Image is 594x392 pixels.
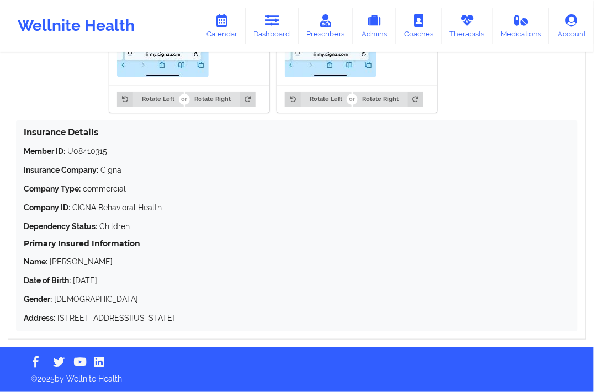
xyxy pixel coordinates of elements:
[285,92,351,107] button: Rotate Left
[117,92,183,107] button: Rotate Left
[24,221,570,232] p: Children
[24,239,570,248] h5: Primary Insured Information
[23,365,571,384] p: © 2025 by Wellnite Health
[24,275,570,286] p: [DATE]
[353,92,423,107] button: Rotate Right
[24,202,570,213] p: CIGNA Behavioral Health
[24,294,570,305] p: [DEMOGRAPHIC_DATA]
[24,146,570,157] p: U08410315
[24,314,55,322] strong: Address:
[493,8,550,44] a: Medications
[24,257,47,266] strong: Name:
[299,8,353,44] a: Prescribers
[24,203,70,212] strong: Company ID:
[24,295,52,304] strong: Gender:
[396,8,442,44] a: Coaches
[24,276,71,285] strong: Date of Birth:
[353,8,396,44] a: Admins
[246,8,299,44] a: Dashboard
[24,312,570,324] p: [STREET_ADDRESS][US_STATE]
[549,8,594,44] a: Account
[24,165,570,176] p: Cigna
[185,92,256,107] button: Rotate Right
[442,8,493,44] a: Therapists
[24,256,570,267] p: [PERSON_NAME]
[24,222,97,231] strong: Dependency Status:
[24,147,65,156] strong: Member ID:
[198,8,246,44] a: Calendar
[24,166,98,174] strong: Insurance Company:
[24,183,570,194] p: commercial
[24,184,81,193] strong: Company Type:
[24,127,570,137] h4: Insurance Details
